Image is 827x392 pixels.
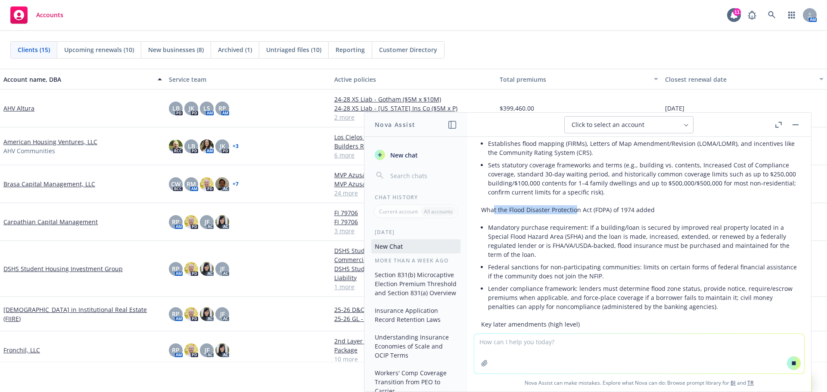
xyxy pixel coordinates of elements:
[488,159,797,198] li: Sets statutory coverage frameworks and terms (e.g., building vs. contents, Increased Cost of Comp...
[220,142,225,151] span: JK
[471,374,808,392] span: Nova Assist can make mistakes. Explore what Nova can do: Browse prompt library for and
[564,116,693,133] button: Click to select an account
[205,217,209,226] span: JF
[334,305,493,314] a: 25-26 D&O and EPL
[334,95,493,104] a: 24-28 XS Liab - Gotham ($5M x $10M)
[205,346,209,355] span: JF
[334,133,493,142] a: Los Cielos Builders Risk
[184,215,198,229] img: photo
[64,45,134,54] span: Upcoming renewals (10)
[731,379,736,386] a: BI
[331,69,496,90] button: Active policies
[203,104,210,113] span: LS
[733,8,741,16] div: 11
[488,261,797,282] li: Federal sanctions for non‑participating communities: limits on certain forms of federal financial...
[215,215,229,229] img: photo
[334,113,493,122] a: 2 more
[200,307,214,321] img: photo
[171,179,180,188] span: CW
[334,346,493,355] a: Package
[7,3,67,27] a: Accounts
[18,45,50,54] span: Clients (15)
[3,75,152,84] div: Account name, DBA
[481,320,797,329] p: Key later amendments (high level)
[496,69,662,90] button: Total premiums
[172,309,180,318] span: RP
[364,257,467,264] div: More than a week ago
[665,104,684,113] span: [DATE]
[747,379,754,386] a: TR
[334,104,493,113] a: 24-28 XS LIab - [US_STATE] Ins Co ($5M x P)
[233,182,239,187] a: + 7
[3,305,162,323] a: [DEMOGRAPHIC_DATA] in Institutional Real Estate (FIIRE)
[334,170,493,179] a: MVP Azusa Foothill LLC | Excess $1M x $5M
[783,6,800,24] a: Switch app
[334,226,493,235] a: 3 more
[3,137,97,146] a: American Housing Ventures, LLC
[371,239,460,253] button: New Chat
[371,303,460,327] button: Insurance Application Record Retention Laws
[184,343,198,357] img: photo
[662,69,827,90] button: Closest renewal date
[334,188,493,198] a: 24 more
[389,170,457,182] input: Search chats
[172,217,180,226] span: RP
[169,139,183,153] img: photo
[334,246,493,264] a: DSHS Student Housing Investment Group - Commercial Property
[220,264,225,273] span: JF
[3,264,123,273] a: DSHS Student Housing Investment Group
[334,179,493,188] a: MVP Azusa Foothill LLC
[763,6,780,24] a: Search
[665,75,814,84] div: Closest renewal date
[3,217,98,226] a: Carpathian Capital Management
[334,264,493,282] a: DSHS Student Housing Investment Group - Excess Liability
[371,268,460,300] button: Section 831(b) Microcaptive Election Premium Threshold and Section 831(a) Overview
[200,177,214,191] img: photo
[172,346,180,355] span: RP
[364,228,467,236] div: [DATE]
[375,120,415,129] h1: Nova Assist
[184,262,198,276] img: photo
[200,139,214,153] img: photo
[218,45,252,54] span: Archived (1)
[189,104,194,113] span: JK
[200,262,214,276] img: photo
[488,282,797,313] li: Lender compliance framework: lenders must determine flood zone status, provide notice, require/es...
[389,151,418,160] span: New chat
[488,137,797,159] li: Establishes flood mapping (FIRMs), Letters of Map Amendment/Revision (LOMA/LOMR), and incentives ...
[266,45,321,54] span: Untriaged files (10)
[165,69,331,90] button: Service team
[169,75,327,84] div: Service team
[3,346,40,355] a: Fronchil, LLC
[336,45,365,54] span: Reporting
[36,12,63,19] span: Accounts
[334,336,493,346] a: 2nd Layer - $10M x $5M
[218,104,226,113] span: RP
[172,264,180,273] span: RP
[334,314,493,323] a: 25-26 GL - NIAC
[334,75,493,84] div: Active policies
[148,45,204,54] span: New businesses (8)
[215,343,229,357] img: photo
[3,104,34,113] a: AHV Altura
[334,142,493,151] a: Builders Risk
[572,120,644,129] span: Click to select an account
[379,45,437,54] span: Customer Directory
[424,208,453,215] p: All accounts
[371,147,460,163] button: New chat
[3,179,95,188] a: Brasa Capital Management, LLC
[379,208,418,215] p: Current account
[481,205,797,214] p: What the Flood Disaster Protection Act (FDPA) of 1974 added
[364,194,467,201] div: Chat History
[172,104,180,113] span: LB
[188,142,195,151] span: LB
[488,221,797,261] li: Mandatory purchase requirement: If a building/loan is secured by improved real property located i...
[500,104,534,113] span: $399,460.00
[334,208,493,217] a: FI 79706
[371,330,460,362] button: Understanding Insurance Economies of Scale and OCIP Terms
[184,307,198,321] img: photo
[334,355,493,364] a: 10 more
[3,146,55,155] span: AHV Communities
[743,6,761,24] a: Report a Bug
